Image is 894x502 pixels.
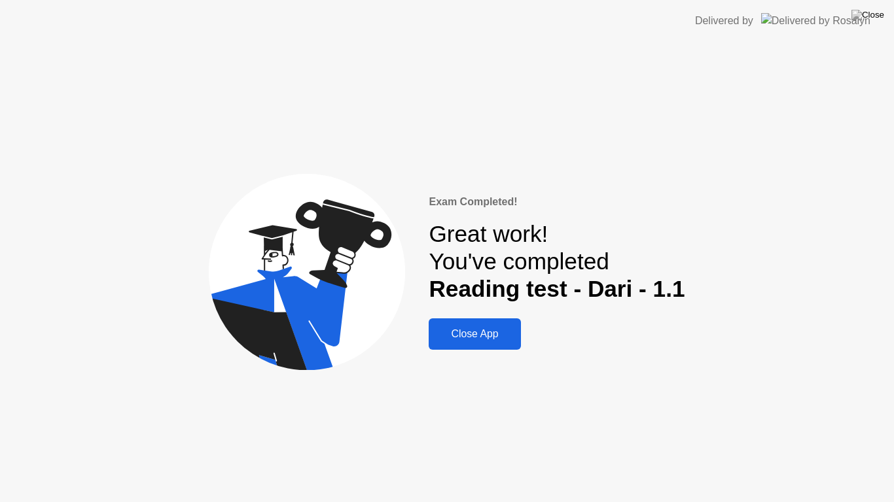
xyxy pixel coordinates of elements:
b: Reading test - Dari - 1.1 [429,276,685,301]
div: Close App [433,328,516,340]
button: Close App [429,318,520,350]
div: Exam Completed! [429,194,685,210]
img: Close [851,10,884,20]
div: Delivered by [695,13,753,29]
img: Delivered by Rosalyn [761,13,870,28]
div: Great work! You've completed [429,220,685,303]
